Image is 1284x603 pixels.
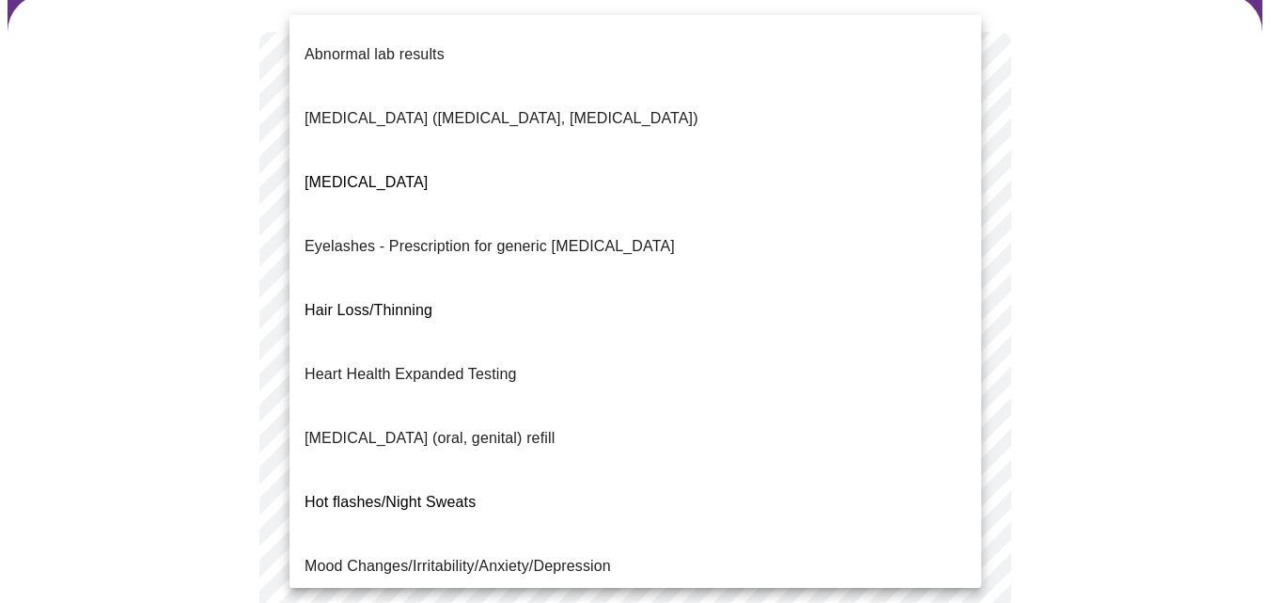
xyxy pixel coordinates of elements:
p: Eyelashes - Prescription for generic [MEDICAL_DATA] [305,235,675,258]
span: [MEDICAL_DATA] ([MEDICAL_DATA], [MEDICAL_DATA]) [305,110,698,126]
span: Hair Loss/Thinning [305,302,432,318]
span: [MEDICAL_DATA] [305,174,428,190]
p: Mood Changes/Irritability/Anxiety/Depression [305,555,611,578]
span: [MEDICAL_DATA] (oral, genital) refill [305,430,555,446]
p: Heart Health Expanded Testing [305,363,517,386]
span: Hot flashes/Night Sweats [305,494,476,510]
span: Abnormal lab results [305,46,445,62]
